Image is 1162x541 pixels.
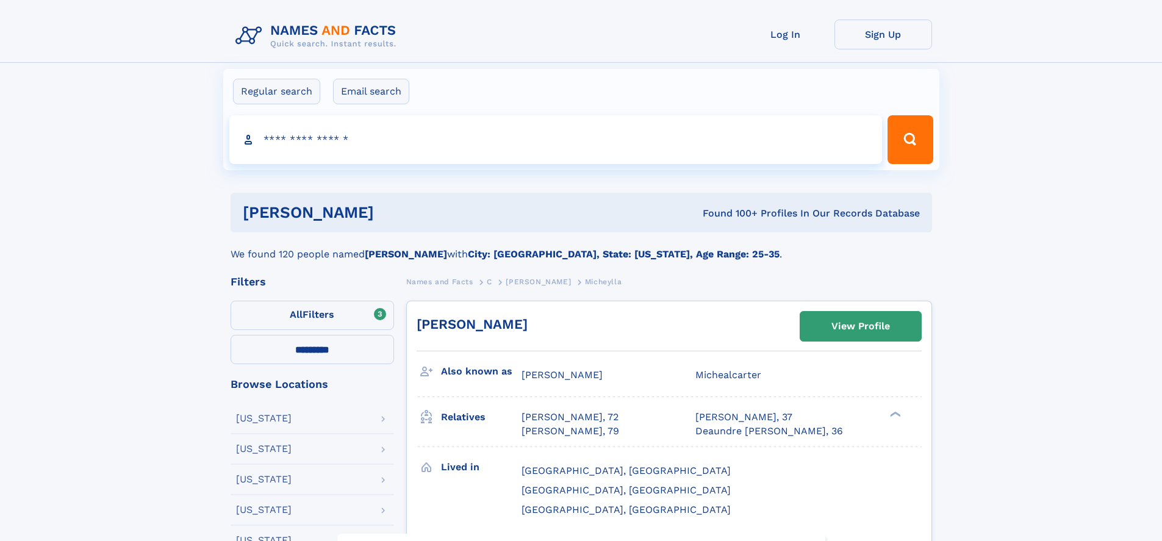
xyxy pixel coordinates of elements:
[834,20,932,49] a: Sign Up
[522,425,619,438] a: [PERSON_NAME], 79
[695,369,761,381] span: Michealcarter
[236,444,292,454] div: [US_STATE]
[737,20,834,49] a: Log In
[522,484,731,496] span: [GEOGRAPHIC_DATA], [GEOGRAPHIC_DATA]
[506,278,571,286] span: [PERSON_NAME]
[468,248,780,260] b: City: [GEOGRAPHIC_DATA], State: [US_STATE], Age Range: 25-35
[695,410,792,424] a: [PERSON_NAME], 37
[233,79,320,104] label: Regular search
[888,115,933,164] button: Search Button
[236,475,292,484] div: [US_STATE]
[243,205,539,220] h1: [PERSON_NAME]
[231,276,394,287] div: Filters
[229,115,883,164] input: search input
[231,301,394,330] label: Filters
[236,505,292,515] div: [US_STATE]
[887,410,902,418] div: ❯
[365,248,447,260] b: [PERSON_NAME]
[800,312,921,341] a: View Profile
[585,278,622,286] span: Micheylla
[231,232,932,262] div: We found 120 people named with .
[441,457,522,478] h3: Lived in
[441,407,522,428] h3: Relatives
[695,425,843,438] a: Deaundre [PERSON_NAME], 36
[538,207,920,220] div: Found 100+ Profiles In Our Records Database
[522,504,731,515] span: [GEOGRAPHIC_DATA], [GEOGRAPHIC_DATA]
[506,274,571,289] a: [PERSON_NAME]
[522,369,603,381] span: [PERSON_NAME]
[290,309,303,320] span: All
[333,79,409,104] label: Email search
[406,274,473,289] a: Names and Facts
[522,410,619,424] a: [PERSON_NAME], 72
[231,20,406,52] img: Logo Names and Facts
[417,317,528,332] a: [PERSON_NAME]
[522,465,731,476] span: [GEOGRAPHIC_DATA], [GEOGRAPHIC_DATA]
[441,361,522,382] h3: Also known as
[231,379,394,390] div: Browse Locations
[831,312,890,340] div: View Profile
[487,278,492,286] span: C
[236,414,292,423] div: [US_STATE]
[487,274,492,289] a: C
